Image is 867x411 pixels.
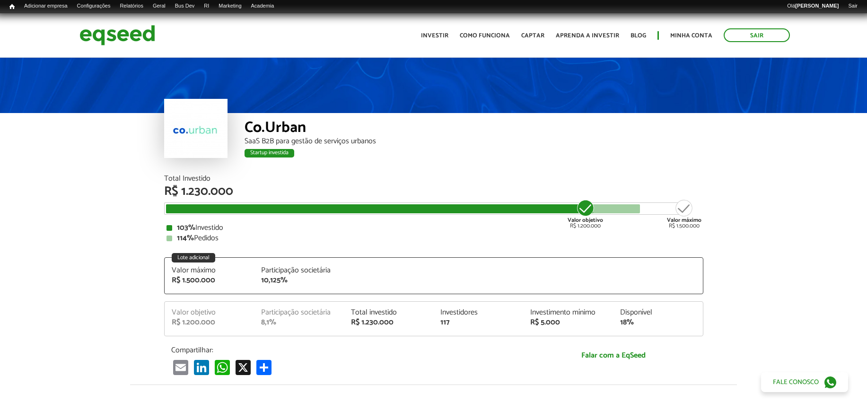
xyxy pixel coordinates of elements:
div: R$ 1.500.000 [172,277,247,284]
div: Total Investido [164,175,703,183]
span: Início [9,3,15,10]
strong: [PERSON_NAME] [795,3,839,9]
div: Participação societária [261,309,337,316]
div: Valor máximo [172,267,247,274]
a: Aprenda a investir [556,33,619,39]
div: Lote adicional [172,253,215,262]
a: Academia [246,2,279,10]
a: Configurações [72,2,115,10]
a: RI [199,2,214,10]
a: Minha conta [670,33,712,39]
a: Falar com a EqSeed [531,346,696,365]
strong: Valor máximo [667,216,701,225]
div: 8,1% [261,319,337,326]
div: 10,125% [261,277,337,284]
a: LinkedIn [192,359,211,375]
a: Fale conosco [761,372,848,392]
a: Bus Dev [170,2,200,10]
img: EqSeed [79,23,155,48]
strong: 114% [177,232,194,245]
a: Sair [843,2,862,10]
a: X [234,359,253,375]
div: Startup investida [245,149,294,157]
a: Adicionar empresa [19,2,72,10]
div: 18% [620,319,696,326]
a: WhatsApp [213,359,232,375]
div: R$ 1.500.000 [667,199,701,229]
div: R$ 1.230.000 [351,319,427,326]
div: Total investido [351,309,427,316]
strong: 103% [177,221,195,234]
a: Marketing [214,2,246,10]
div: R$ 1.200.000 [568,199,603,229]
div: Investimento mínimo [530,309,606,316]
a: Share [254,359,273,375]
div: 117 [440,319,516,326]
a: Captar [521,33,544,39]
a: Olá[PERSON_NAME] [782,2,843,10]
a: Investir [421,33,448,39]
a: Blog [631,33,646,39]
div: Pedidos [166,235,701,242]
div: R$ 5.000 [530,319,606,326]
a: Relatórios [115,2,148,10]
div: Investidores [440,309,516,316]
a: Como funciona [460,33,510,39]
a: Início [5,2,19,11]
div: Disponível [620,309,696,316]
div: Investido [166,224,701,232]
div: SaaS B2B para gestão de serviços urbanos [245,138,703,145]
div: Co.Urban [245,120,703,138]
div: Valor objetivo [172,309,247,316]
div: R$ 1.230.000 [164,185,703,198]
div: Participação societária [261,267,337,274]
a: Geral [148,2,170,10]
a: Email [171,359,190,375]
a: Sair [724,28,790,42]
strong: Valor objetivo [568,216,603,225]
p: Compartilhar: [171,346,517,355]
div: R$ 1.200.000 [172,319,247,326]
